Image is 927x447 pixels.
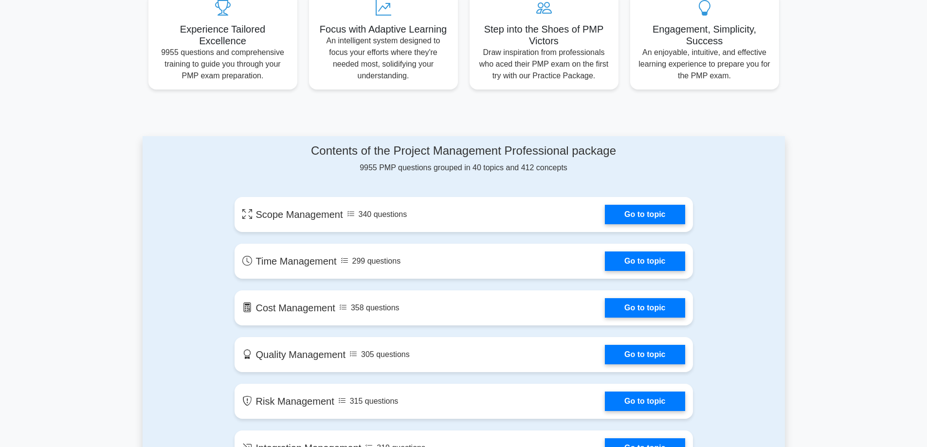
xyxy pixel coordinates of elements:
[638,23,771,47] h5: Engagement, Simplicity, Success
[605,298,685,318] a: Go to topic
[605,251,685,271] a: Go to topic
[477,23,611,47] h5: Step into the Shoes of PMP Victors
[477,47,611,82] p: Draw inspiration from professionals who aced their PMP exam on the first try with our Practice Pa...
[605,345,685,364] a: Go to topic
[317,35,450,82] p: An intelligent system designed to focus your efforts where they're needed most, solidifying your ...
[235,144,693,158] h4: Contents of the Project Management Professional package
[638,47,771,82] p: An enjoyable, intuitive, and effective learning experience to prepare you for the PMP exam.
[235,144,693,174] div: 9955 PMP questions grouped in 40 topics and 412 concepts
[605,205,685,224] a: Go to topic
[156,47,290,82] p: 9955 questions and comprehensive training to guide you through your PMP exam preparation.
[156,23,290,47] h5: Experience Tailored Excellence
[605,392,685,411] a: Go to topic
[317,23,450,35] h5: Focus with Adaptive Learning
